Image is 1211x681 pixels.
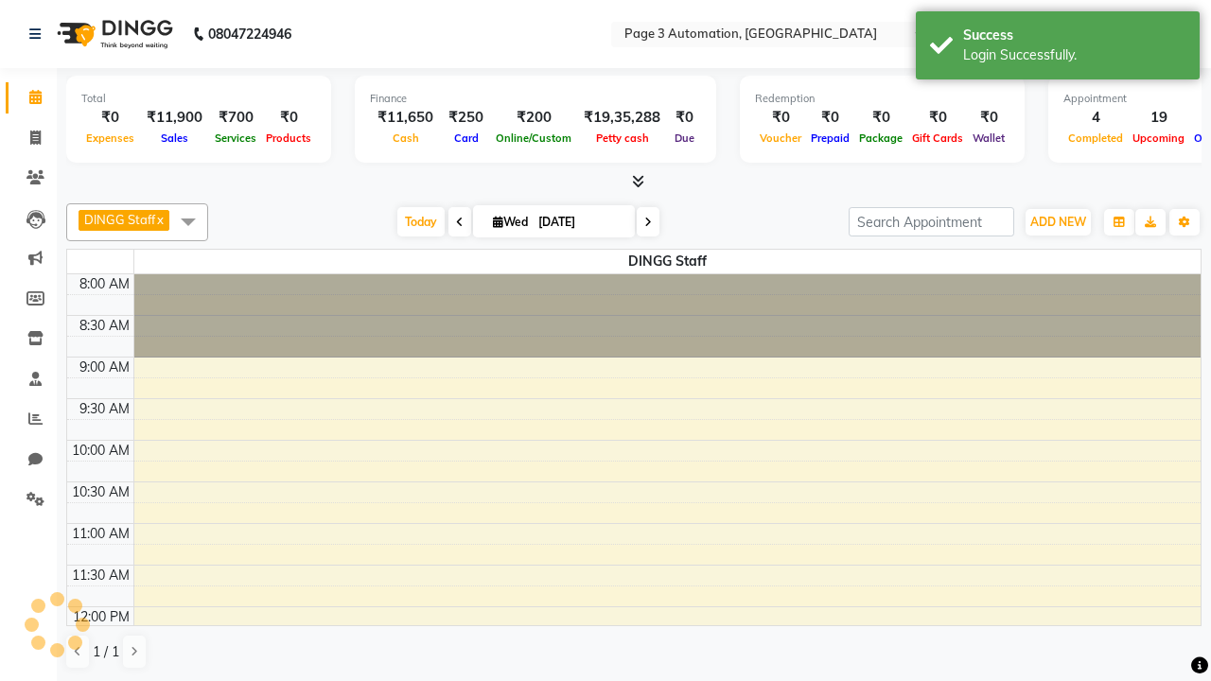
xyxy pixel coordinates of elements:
[397,207,445,236] span: Today
[668,107,701,129] div: ₹0
[208,8,291,61] b: 08047224946
[76,358,133,377] div: 9:00 AM
[968,107,1009,129] div: ₹0
[1128,107,1189,129] div: 19
[155,212,164,227] a: x
[1128,131,1189,145] span: Upcoming
[76,399,133,419] div: 9:30 AM
[968,131,1009,145] span: Wallet
[261,107,316,129] div: ₹0
[488,215,533,229] span: Wed
[449,131,483,145] span: Card
[81,91,316,107] div: Total
[68,524,133,544] div: 11:00 AM
[81,131,139,145] span: Expenses
[441,107,491,129] div: ₹250
[68,441,133,461] div: 10:00 AM
[576,107,668,129] div: ₹19,35,288
[755,107,806,129] div: ₹0
[68,566,133,585] div: 11:30 AM
[261,131,316,145] span: Products
[1026,209,1091,236] button: ADD NEW
[849,207,1014,236] input: Search Appointment
[210,107,261,129] div: ₹700
[491,131,576,145] span: Online/Custom
[1030,215,1086,229] span: ADD NEW
[963,45,1185,65] div: Login Successfully.
[76,274,133,294] div: 8:00 AM
[93,642,119,662] span: 1 / 1
[755,91,1009,107] div: Redemption
[48,8,178,61] img: logo
[370,107,441,129] div: ₹11,650
[84,212,155,227] span: DINGG Staff
[134,250,1202,273] span: DINGG Staff
[81,107,139,129] div: ₹0
[755,131,806,145] span: Voucher
[591,131,654,145] span: Petty cash
[854,107,907,129] div: ₹0
[388,131,424,145] span: Cash
[76,316,133,336] div: 8:30 AM
[806,107,854,129] div: ₹0
[156,131,193,145] span: Sales
[491,107,576,129] div: ₹200
[1063,107,1128,129] div: 4
[210,131,261,145] span: Services
[69,607,133,627] div: 12:00 PM
[806,131,854,145] span: Prepaid
[139,107,210,129] div: ₹11,900
[68,482,133,502] div: 10:30 AM
[907,131,968,145] span: Gift Cards
[963,26,1185,45] div: Success
[670,131,699,145] span: Due
[1063,131,1128,145] span: Completed
[907,107,968,129] div: ₹0
[854,131,907,145] span: Package
[370,91,701,107] div: Finance
[533,208,627,236] input: 2025-10-01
